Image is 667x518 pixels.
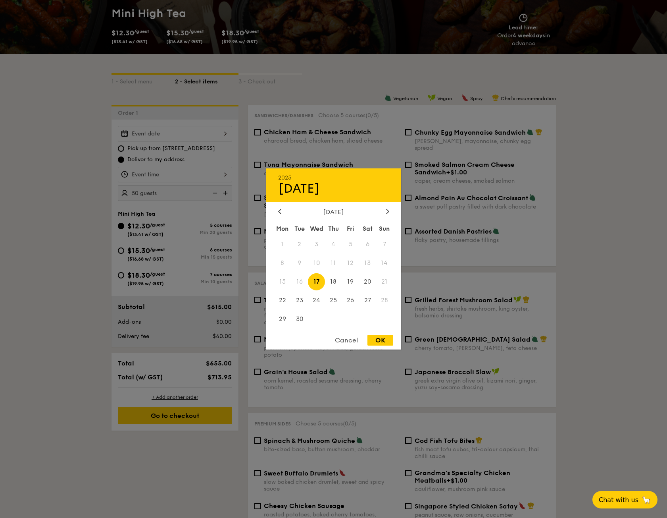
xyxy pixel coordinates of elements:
[376,222,393,236] div: Sun
[274,255,291,272] span: 8
[359,222,376,236] div: Sat
[327,335,366,346] div: Cancel
[291,273,308,290] span: 16
[599,496,638,504] span: Chat with us
[325,222,342,236] div: Thu
[278,181,389,196] div: [DATE]
[325,255,342,272] span: 11
[291,236,308,253] span: 2
[359,273,376,290] span: 20
[308,255,325,272] span: 10
[376,292,393,309] span: 28
[291,222,308,236] div: Tue
[274,273,291,290] span: 15
[291,255,308,272] span: 9
[278,208,389,216] div: [DATE]
[291,292,308,309] span: 23
[592,491,657,508] button: Chat with us🦙
[342,292,359,309] span: 26
[376,236,393,253] span: 7
[325,236,342,253] span: 4
[308,236,325,253] span: 3
[642,495,651,504] span: 🦙
[342,273,359,290] span: 19
[325,292,342,309] span: 25
[325,273,342,290] span: 18
[308,292,325,309] span: 24
[274,236,291,253] span: 1
[342,222,359,236] div: Fri
[274,292,291,309] span: 22
[359,292,376,309] span: 27
[359,255,376,272] span: 13
[291,310,308,327] span: 30
[308,273,325,290] span: 17
[342,255,359,272] span: 12
[367,335,393,346] div: OK
[278,174,389,181] div: 2025
[274,310,291,327] span: 29
[359,236,376,253] span: 6
[274,222,291,236] div: Mon
[342,236,359,253] span: 5
[376,273,393,290] span: 21
[308,222,325,236] div: Wed
[376,255,393,272] span: 14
